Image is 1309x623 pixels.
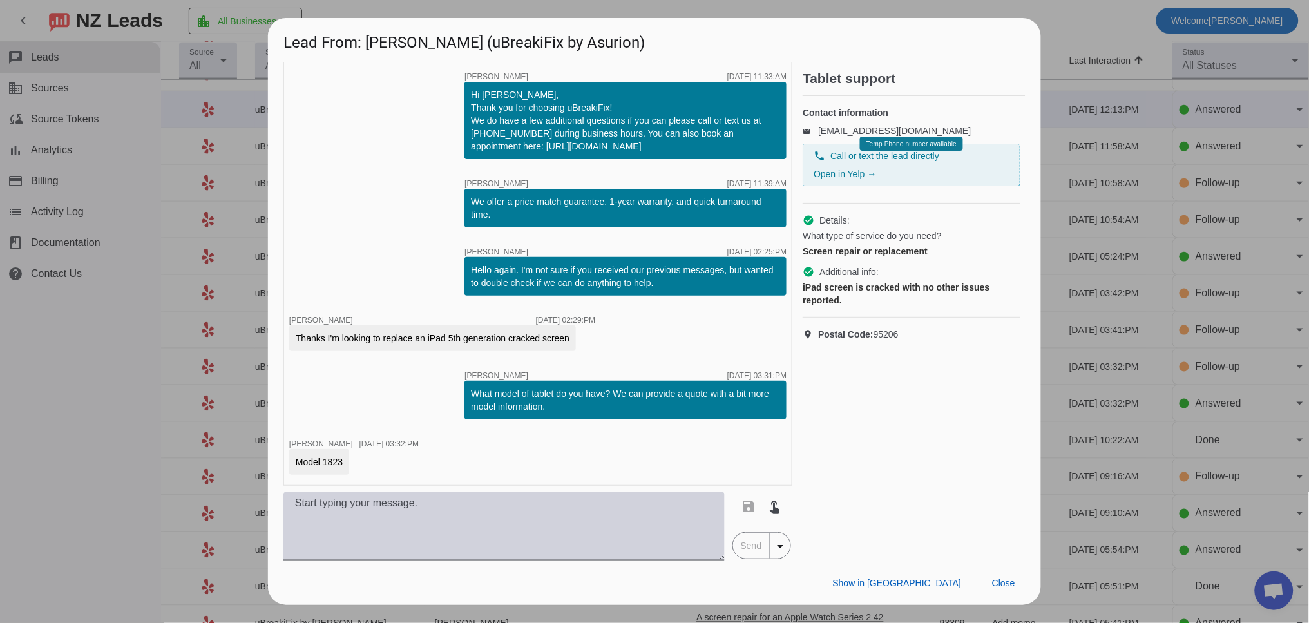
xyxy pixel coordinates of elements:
div: iPad screen is cracked with no other issues reported. [803,281,1020,307]
span: 95206 [818,328,899,341]
div: [DATE] 02:25:PM [727,248,787,256]
mat-icon: email [803,128,818,134]
div: [DATE] 02:29:PM [536,316,595,324]
a: [EMAIL_ADDRESS][DOMAIN_NAME] [818,126,971,136]
span: Show in [GEOGRAPHIC_DATA] [833,578,961,588]
span: Close [992,578,1015,588]
span: [PERSON_NAME] [464,73,528,81]
span: What type of service do you need? [803,229,942,242]
h2: Tablet support [803,72,1026,85]
div: Model 1823 [296,455,343,468]
mat-icon: check_circle [803,266,814,278]
div: Screen repair or replacement [803,245,1020,258]
div: We offer a price match guarantee, 1-year warranty, and quick turnaround time.​ [471,195,780,221]
strong: Postal Code: [818,329,874,340]
div: [DATE] 11:39:AM [727,180,787,187]
a: Open in Yelp → [814,169,876,179]
button: Show in [GEOGRAPHIC_DATA] [823,571,971,595]
button: Close [982,571,1026,595]
mat-icon: touch_app [767,499,783,514]
span: [PERSON_NAME] [289,316,353,325]
div: [DATE] 11:33:AM [727,73,787,81]
span: Additional info: [819,265,879,278]
span: [PERSON_NAME] [464,248,528,256]
span: [PERSON_NAME] [289,439,353,448]
div: Hello again. I'm not sure if you received our previous messages, but wanted to double check if we... [471,264,780,289]
div: Hi [PERSON_NAME], Thank you for choosing uBreakiFix! We do have a few additional questions if you... [471,88,780,153]
h1: Lead From: [PERSON_NAME] (uBreakiFix by Asurion) [268,18,1041,61]
div: [DATE] 03:31:PM [727,372,787,379]
span: Details: [819,214,850,227]
div: What model of tablet do you have? We can provide a quote with a bit more model information. [471,387,780,413]
mat-icon: location_on [803,329,818,340]
div: [DATE] 03:32:PM [359,440,419,448]
mat-icon: check_circle [803,215,814,226]
span: [PERSON_NAME] [464,372,528,379]
mat-icon: phone [814,150,825,162]
mat-icon: arrow_drop_down [772,539,788,554]
h4: Contact information [803,106,1020,119]
span: Call or text the lead directly [830,149,939,162]
span: [PERSON_NAME] [464,180,528,187]
span: Temp Phone number available [866,140,957,148]
div: Thanks I'm looking to replace an iPad 5th generation cracked screen [296,332,569,345]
